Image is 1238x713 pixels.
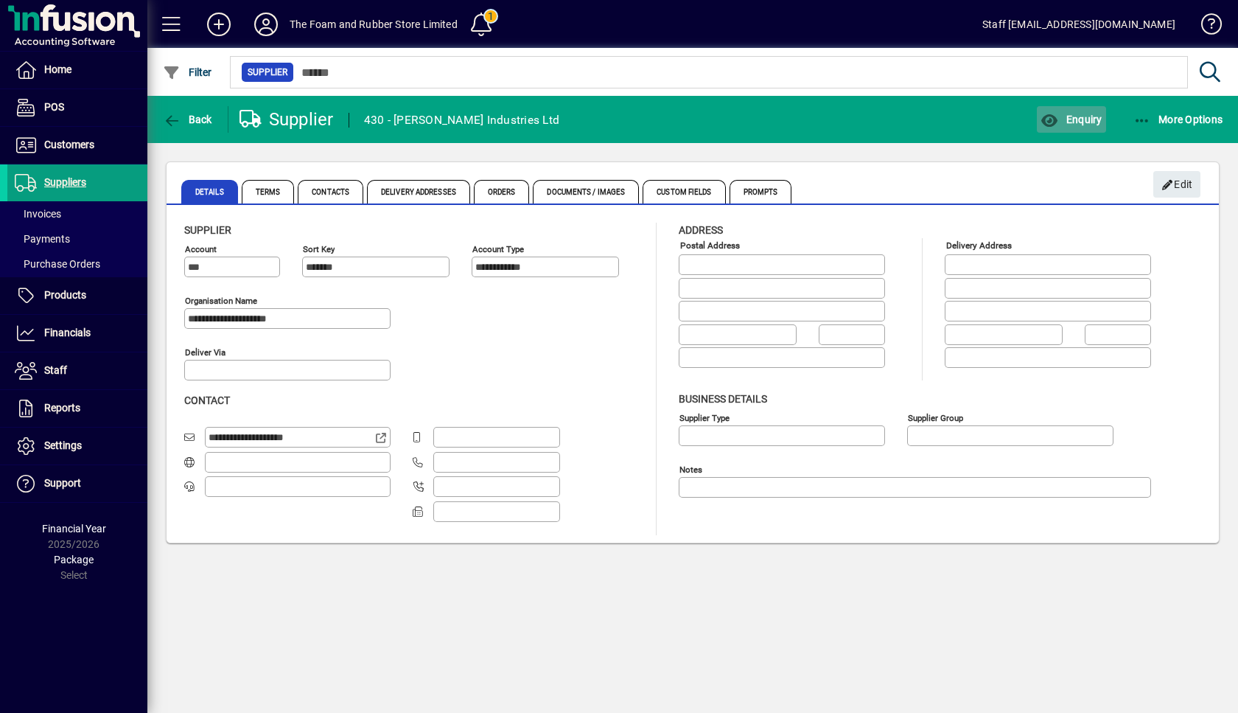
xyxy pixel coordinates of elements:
[248,65,287,80] span: Supplier
[184,394,230,406] span: Contact
[1133,114,1223,125] span: More Options
[1190,3,1220,51] a: Knowledge Base
[474,180,530,204] span: Orders
[364,108,560,132] div: 430 - [PERSON_NAME] Industries Ltd
[7,465,147,502] a: Support
[298,180,363,204] span: Contacts
[7,352,147,389] a: Staff
[908,412,963,422] mat-label: Supplier group
[159,106,216,133] button: Back
[185,244,217,254] mat-label: Account
[181,180,238,204] span: Details
[7,428,147,465] a: Settings
[44,364,67,376] span: Staff
[163,114,212,125] span: Back
[44,327,91,338] span: Financials
[1041,114,1102,125] span: Enquiry
[367,180,470,204] span: Delivery Addresses
[533,180,639,204] span: Documents / Images
[147,106,228,133] app-page-header-button: Back
[7,127,147,164] a: Customers
[15,233,70,245] span: Payments
[44,439,82,451] span: Settings
[44,402,80,414] span: Reports
[15,208,61,220] span: Invoices
[195,11,242,38] button: Add
[7,226,147,251] a: Payments
[643,180,725,204] span: Custom Fields
[163,66,212,78] span: Filter
[44,139,94,150] span: Customers
[185,296,257,306] mat-label: Organisation name
[679,464,702,474] mat-label: Notes
[54,554,94,566] span: Package
[730,180,792,204] span: Prompts
[1161,173,1193,197] span: Edit
[159,59,216,86] button: Filter
[7,251,147,276] a: Purchase Orders
[7,390,147,427] a: Reports
[679,224,723,236] span: Address
[1153,171,1200,198] button: Edit
[44,289,86,301] span: Products
[242,11,290,38] button: Profile
[44,176,86,188] span: Suppliers
[472,244,524,254] mat-label: Account Type
[290,13,458,36] div: The Foam and Rubber Store Limited
[42,523,106,535] span: Financial Year
[7,277,147,314] a: Products
[239,108,334,131] div: Supplier
[679,412,730,422] mat-label: Supplier type
[44,101,64,113] span: POS
[7,315,147,352] a: Financials
[185,347,225,358] mat-label: Deliver via
[1037,106,1105,133] button: Enquiry
[1130,106,1227,133] button: More Options
[7,52,147,88] a: Home
[303,244,335,254] mat-label: Sort key
[679,393,767,405] span: Business details
[44,63,71,75] span: Home
[15,258,100,270] span: Purchase Orders
[44,477,81,489] span: Support
[982,13,1175,36] div: Staff [EMAIL_ADDRESS][DOMAIN_NAME]
[184,224,231,236] span: Supplier
[7,201,147,226] a: Invoices
[7,89,147,126] a: POS
[242,180,295,204] span: Terms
